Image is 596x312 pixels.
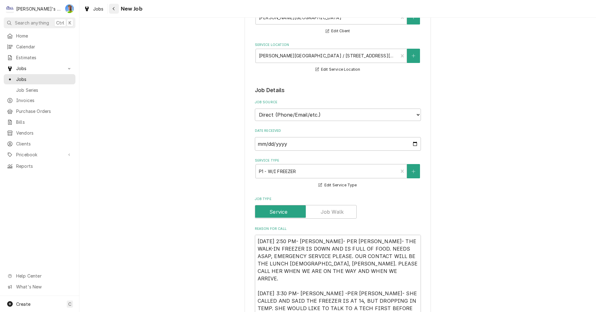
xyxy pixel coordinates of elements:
a: Clients [4,139,75,149]
span: Calendar [16,43,72,50]
a: Jobs [81,4,106,14]
div: Service Location [255,42,421,73]
span: Pricebook [16,151,63,158]
span: Home [16,33,72,39]
span: Job Series [16,87,72,93]
div: Clay's Refrigeration's Avatar [6,4,14,13]
div: Job Source [255,100,421,121]
button: Navigate back [109,4,119,14]
span: K [69,20,71,26]
button: Create New Location [407,49,420,63]
span: Purchase Orders [16,108,72,114]
a: Home [4,31,75,41]
label: Job Type [255,197,421,202]
a: Job Series [4,85,75,95]
div: Client [255,4,421,35]
div: Greg Austin's Avatar [65,4,74,13]
a: Go to Jobs [4,63,75,74]
span: New Job [119,5,142,13]
svg: Create New Location [412,54,415,58]
button: Edit Client [325,27,351,35]
span: Jobs [16,76,72,82]
div: Date Received [255,128,421,150]
span: Help Center [16,273,72,279]
div: C [6,4,14,13]
button: Edit Service Location [314,66,361,74]
input: yyyy-mm-dd [255,137,421,151]
span: C [68,301,71,307]
a: Bills [4,117,75,127]
a: Go to Pricebook [4,149,75,160]
button: Create New Service [407,164,420,178]
button: Search anythingCtrlK [4,17,75,28]
label: Date Received [255,128,421,133]
span: Jobs [16,65,63,72]
svg: Create New Service [412,169,415,174]
label: Service Type [255,158,421,163]
span: Vendors [16,130,72,136]
span: Search anything [15,20,49,26]
label: Reason For Call [255,226,421,231]
span: Bills [16,119,72,125]
a: Invoices [4,95,75,105]
span: Estimates [16,54,72,61]
label: Service Location [255,42,421,47]
a: Vendors [4,128,75,138]
label: Job Source [255,100,421,105]
span: Clients [16,140,72,147]
span: Jobs [93,6,104,12]
a: Jobs [4,74,75,84]
span: Invoices [16,97,72,104]
span: What's New [16,283,72,290]
div: Job Type [255,197,421,219]
div: Service Type [255,158,421,189]
a: Go to What's New [4,282,75,292]
a: Go to Help Center [4,271,75,281]
span: Reports [16,163,72,169]
span: Ctrl [56,20,64,26]
div: [PERSON_NAME]'s Refrigeration [16,6,62,12]
button: Edit Service Type [318,181,358,189]
a: Reports [4,161,75,171]
a: Estimates [4,52,75,63]
span: Create [16,301,30,307]
a: Purchase Orders [4,106,75,116]
legend: Job Details [255,86,421,94]
a: Calendar [4,42,75,52]
div: GA [65,4,74,13]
